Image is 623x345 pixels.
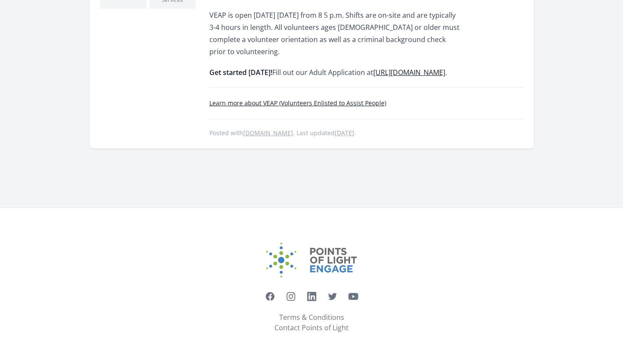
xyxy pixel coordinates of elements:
a: Contact Points of Light [274,322,349,333]
a: Learn more about VEAP (Volunteers Enlisted to Assist People) [209,99,386,107]
a: [URL][DOMAIN_NAME] [373,68,445,77]
img: Points of Light Engage [266,243,357,277]
abbr: Wed, Jun 4, 2025 10:00 PM [335,129,354,137]
a: Terms & Conditions [279,312,344,322]
p: Posted with . Last updated . [209,130,523,137]
p: VEAP is open [DATE] [DATE] from 8 5 p.m. Shifts are on-site and are typically 3-4 hours in length... [209,9,463,58]
p: Fill out our Adult Application at . [209,66,463,78]
a: [DOMAIN_NAME] [243,129,293,137]
strong: Get started [DATE]! [209,68,272,77]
